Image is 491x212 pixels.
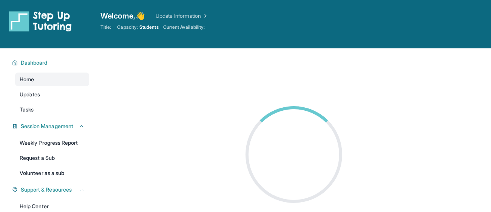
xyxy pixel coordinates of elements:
[15,166,89,180] a: Volunteer as a sub
[156,12,208,20] a: Update Information
[15,151,89,165] a: Request a Sub
[139,24,159,30] span: Students
[163,24,205,30] span: Current Availability:
[201,12,208,20] img: Chevron Right
[15,136,89,150] a: Weekly Progress Report
[100,24,111,30] span: Title:
[15,73,89,86] a: Home
[21,122,73,130] span: Session Management
[21,59,48,67] span: Dashboard
[18,186,85,193] button: Support & Resources
[15,103,89,116] a: Tasks
[18,122,85,130] button: Session Management
[20,91,40,98] span: Updates
[9,11,72,32] img: logo
[15,88,89,101] a: Updates
[20,76,34,83] span: Home
[20,106,34,113] span: Tasks
[117,24,138,30] span: Capacity:
[21,186,72,193] span: Support & Resources
[18,59,85,67] button: Dashboard
[100,11,145,21] span: Welcome, 👋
